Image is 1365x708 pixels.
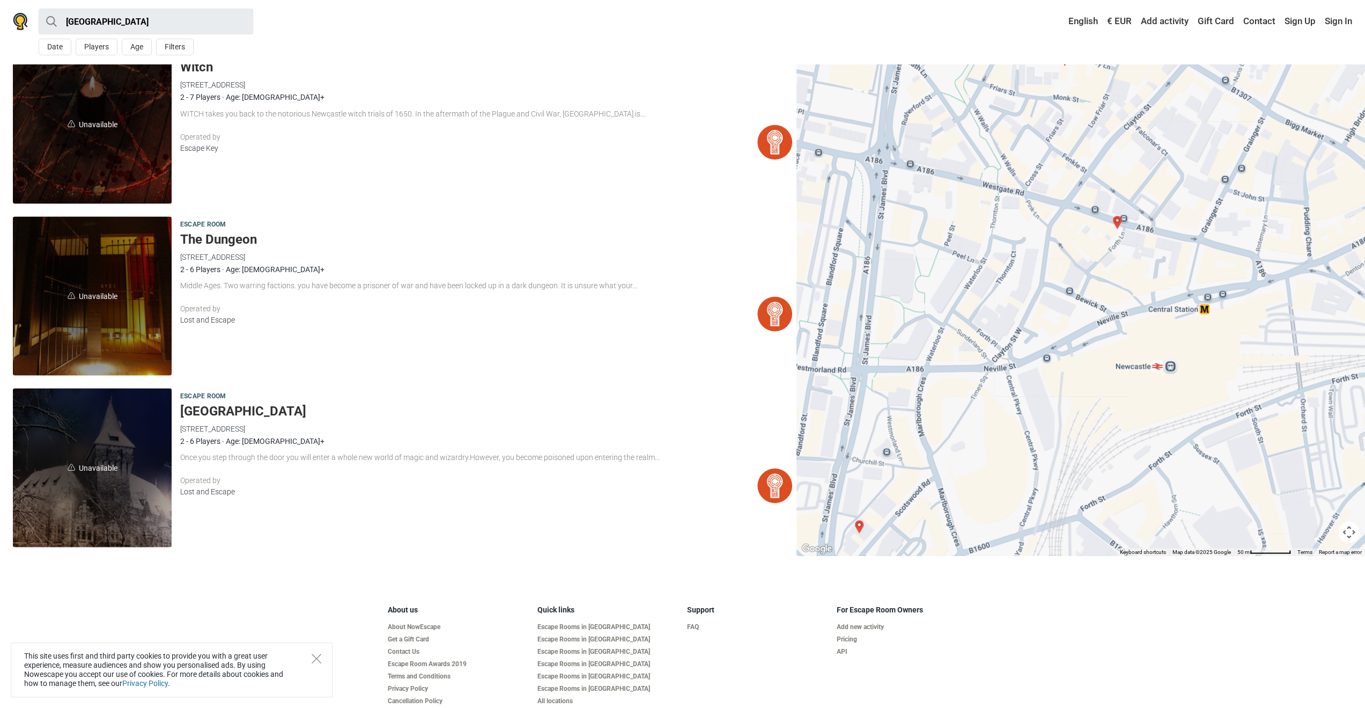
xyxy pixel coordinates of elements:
button: Date [39,39,71,55]
a: Terms and Conditions [388,672,529,680]
a: Escape Rooms in [GEOGRAPHIC_DATA] [537,647,678,655]
img: Escape Key [757,125,792,159]
div: Lost and Escape [180,314,757,325]
a: Contact [1241,12,1278,31]
div: Lost and Escape [180,486,757,497]
span: Unavailable [13,216,172,375]
img: unavailable [68,291,75,299]
a: Terms (opens in new tab) [1297,549,1312,554]
a: Pricing [837,635,978,643]
div: Escape Key [180,142,757,154]
a: Gift Card [1195,12,1237,31]
a: Get a Gift Card [388,635,529,643]
img: unavailable [68,120,75,127]
div: 2 - 6 Players · Age: [DEMOGRAPHIC_DATA]+ [180,263,792,275]
div: The Attic [1111,216,1124,229]
button: Players [76,39,117,55]
a: Sign Up [1282,12,1318,31]
span: Escape room [180,390,226,402]
h5: [GEOGRAPHIC_DATA] [180,403,792,419]
h5: The Dungeon [180,231,792,247]
input: try “London” [39,9,253,34]
button: Map Scale: 50 m per 73 pixels [1234,548,1294,556]
span: Unavailable [13,45,172,203]
div: [STREET_ADDRESS] [180,422,792,434]
h5: Witch [180,60,792,75]
img: English [1061,18,1068,25]
a: All locations [537,697,678,705]
div: WITCH takes you back to the notorious Newcastle witch trials of 1650. In the aftermath of the Pla... [180,108,792,119]
div: 2 - 6 Players · Age: [DEMOGRAPHIC_DATA]+ [180,435,792,447]
a: Escape Rooms in [GEOGRAPHIC_DATA] [537,635,678,643]
a: Privacy Policy [388,684,529,692]
div: [STREET_ADDRESS] [180,251,792,262]
span: 50 m [1237,549,1250,554]
img: Google [799,542,835,556]
div: Once you step through the door you will enter a whole new world of magic and wizardry.However, yo... [180,451,792,463]
span: Escape room [180,218,226,230]
span: Map data ©2025 Google [1172,549,1231,554]
a: About NowEscape [388,623,529,631]
button: Filters [156,39,194,55]
a: Escape Rooms in [GEOGRAPHIC_DATA] [537,672,678,680]
h5: Support [687,605,828,614]
a: FAQ [687,623,828,631]
h5: About us [388,605,529,614]
a: Report a map error [1319,549,1362,554]
button: Age [122,39,152,55]
a: Add activity [1138,12,1191,31]
h5: For Escape Room Owners [837,605,978,614]
img: Lost and Escape [757,468,792,503]
a: € EUR [1104,12,1134,31]
a: API [837,647,978,655]
a: Privacy Policy [122,679,168,688]
a: Cancellation Policy [388,697,529,705]
a: Escape Rooms in [GEOGRAPHIC_DATA] [537,684,678,692]
button: Close [312,654,321,663]
div: Operated by [180,475,757,486]
a: Open this area in Google Maps (opens a new window) [799,542,835,556]
a: English [1058,12,1101,31]
a: unavailableUnavailable The Dungeon [13,216,172,375]
a: unavailableUnavailable Witch [13,45,172,203]
img: unavailable [68,463,75,471]
div: Operated by [180,131,757,142]
img: Lost and Escape [757,296,792,331]
button: Map camera controls [1338,521,1360,543]
img: Nowescape logo [13,13,28,30]
div: This site uses first and third party cookies to provide you with a great user experience, measure... [11,643,333,697]
a: Escape Rooms in [GEOGRAPHIC_DATA] [537,623,678,631]
a: Add new activity [837,623,978,631]
h5: Quick links [537,605,678,614]
div: Operated by [180,303,757,314]
a: Sign In [1322,12,1352,31]
div: Middle Ages. Two warring factions. you have become a prisoner of war and have been locked up in a... [180,280,792,291]
a: Contact Us [388,647,529,655]
a: Escape Room Awards 2019 [388,660,529,668]
span: Unavailable [13,388,172,547]
div: Dr Fitzakerley's Dungeon [853,520,866,533]
a: Escape Rooms in [GEOGRAPHIC_DATA] [537,660,678,668]
div: [STREET_ADDRESS] [180,79,792,91]
a: unavailableUnavailable Magic Castle [13,388,172,547]
div: 2 - 7 Players · Age: [DEMOGRAPHIC_DATA]+ [180,91,792,103]
button: Keyboard shortcuts [1120,548,1166,556]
